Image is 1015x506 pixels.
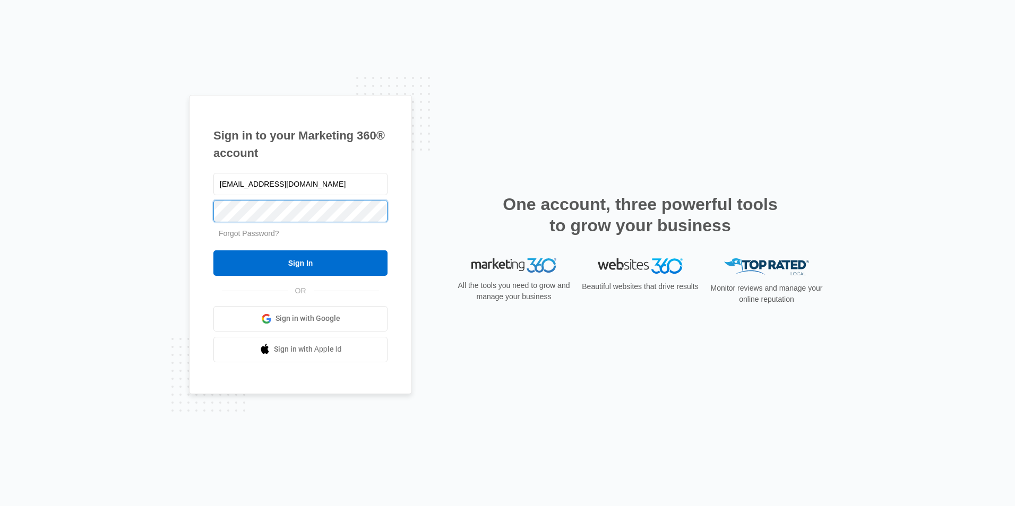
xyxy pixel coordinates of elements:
a: Sign in with Google [213,306,388,331]
img: Top Rated Local [724,258,809,276]
img: Marketing 360 [471,258,556,273]
input: Email [213,173,388,195]
span: Sign in with Google [276,313,340,324]
h2: One account, three powerful tools to grow your business [500,194,781,236]
span: OR [288,285,314,296]
p: Beautiful websites that drive results [581,281,700,292]
input: Sign In [213,250,388,276]
span: Sign in with Apple Id [274,344,342,355]
a: Sign in with Apple Id [213,337,388,362]
p: Monitor reviews and manage your online reputation [707,283,826,305]
h1: Sign in to your Marketing 360® account [213,127,388,162]
img: Websites 360 [598,258,683,274]
a: Forgot Password? [219,229,279,238]
p: All the tools you need to grow and manage your business [454,280,573,302]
